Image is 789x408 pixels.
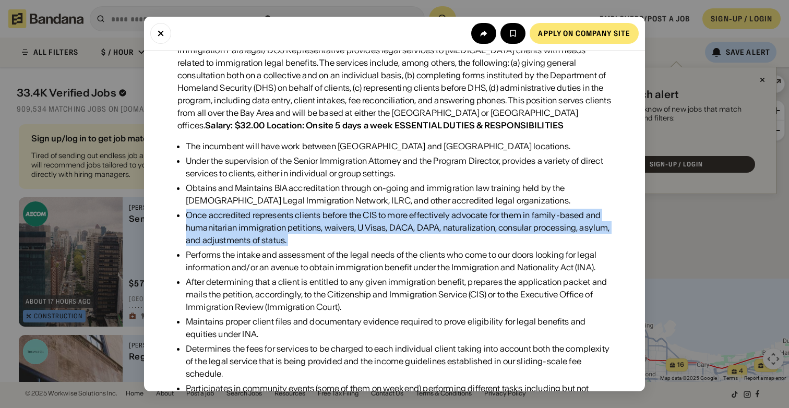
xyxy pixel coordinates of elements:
div: Obtains and Maintains BIA accreditation through on-going and immigration law training held by the... [186,182,612,207]
div: The incumbent will have work between [GEOGRAPHIC_DATA] and [GEOGRAPHIC_DATA] locations. [186,140,612,152]
div: The key mission of Immigration Services is to assist newcomers in achieving not just legal status... [177,19,612,131]
div: After determining that a client is entitled to any given immigration benefit, prepares the applic... [186,275,612,313]
div: Determines the fees for services to be charged to each individual client taking into account both... [186,342,612,380]
div: Performs the intake and assessment of the legal needs of the clients who come to our doors lookin... [186,248,612,273]
div: ESSENTIAL DUTIES & RESPONSIBILITIES [394,120,564,130]
div: Maintains proper client files and documentary evidence required to prove eligibility for legal be... [186,315,612,340]
div: Once accredited represents clients before the CIS to more effectively advocate for them in family... [186,209,612,246]
button: Close [150,23,171,44]
div: Participates in community events (some of them on weekend) performing different tasks including b... [186,382,612,407]
div: Under the supervision of the Senior Immigration Attorney and the Program Director, provides a var... [186,154,612,179]
div: Apply on company site [538,30,630,37]
div: Location: Onsite 5 days a week [267,120,393,130]
div: Salary: $32.00 [205,120,265,130]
